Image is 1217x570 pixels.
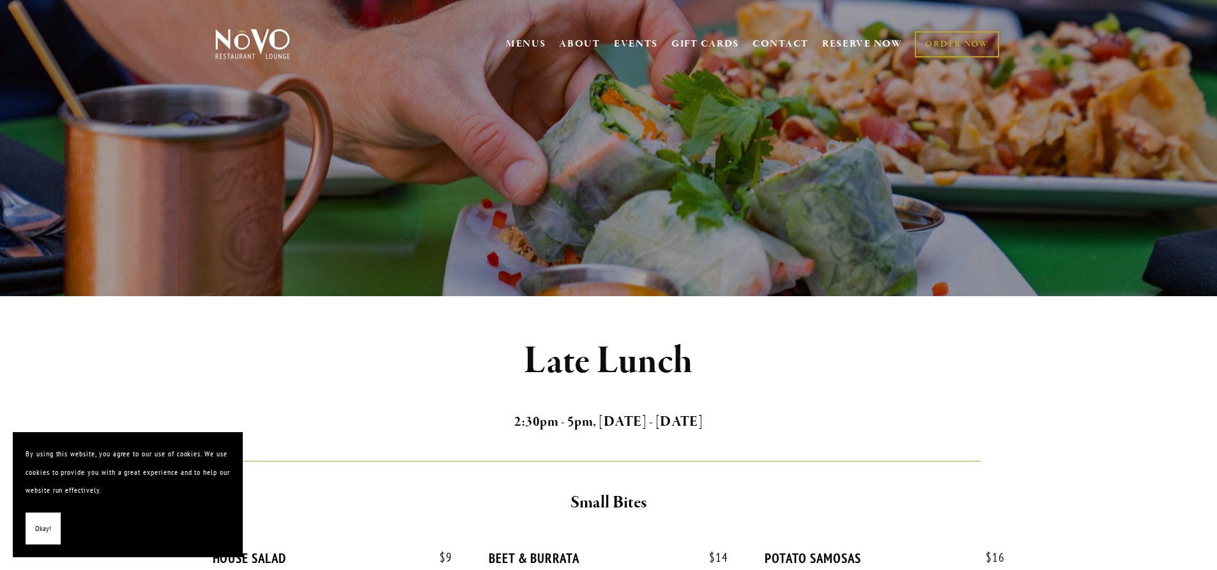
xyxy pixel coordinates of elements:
div: BEET & BURRATA [489,550,728,566]
a: ABOUT [559,38,601,50]
a: RESERVE NOW [822,32,903,56]
a: GIFT CARDS [671,32,739,56]
span: 16 [973,550,1005,565]
span: $ [709,550,716,565]
div: POTATO SAMOSAS [765,550,1004,566]
strong: 2:30pm - 5pm, [DATE] - [DATE] [514,413,703,431]
span: 14 [696,550,728,565]
strong: Late Lunch [524,337,693,386]
p: By using this website, you agree to our use of cookies. We use cookies to provide you with a grea... [26,445,230,500]
a: ORDER NOW [915,31,999,57]
span: Okay! [35,520,51,538]
section: Cookie banner [13,432,243,557]
a: CONTACT [753,32,809,56]
span: $ [440,550,446,565]
a: MENUS [506,38,546,50]
a: EVENTS [614,38,658,50]
span: $ [986,550,992,565]
button: Okay! [26,513,61,545]
div: HOUSE SALAD [213,550,452,566]
img: Novo Restaurant &amp; Lounge [213,28,293,60]
strong: Small Bites [570,491,647,514]
span: 9 [427,550,452,565]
